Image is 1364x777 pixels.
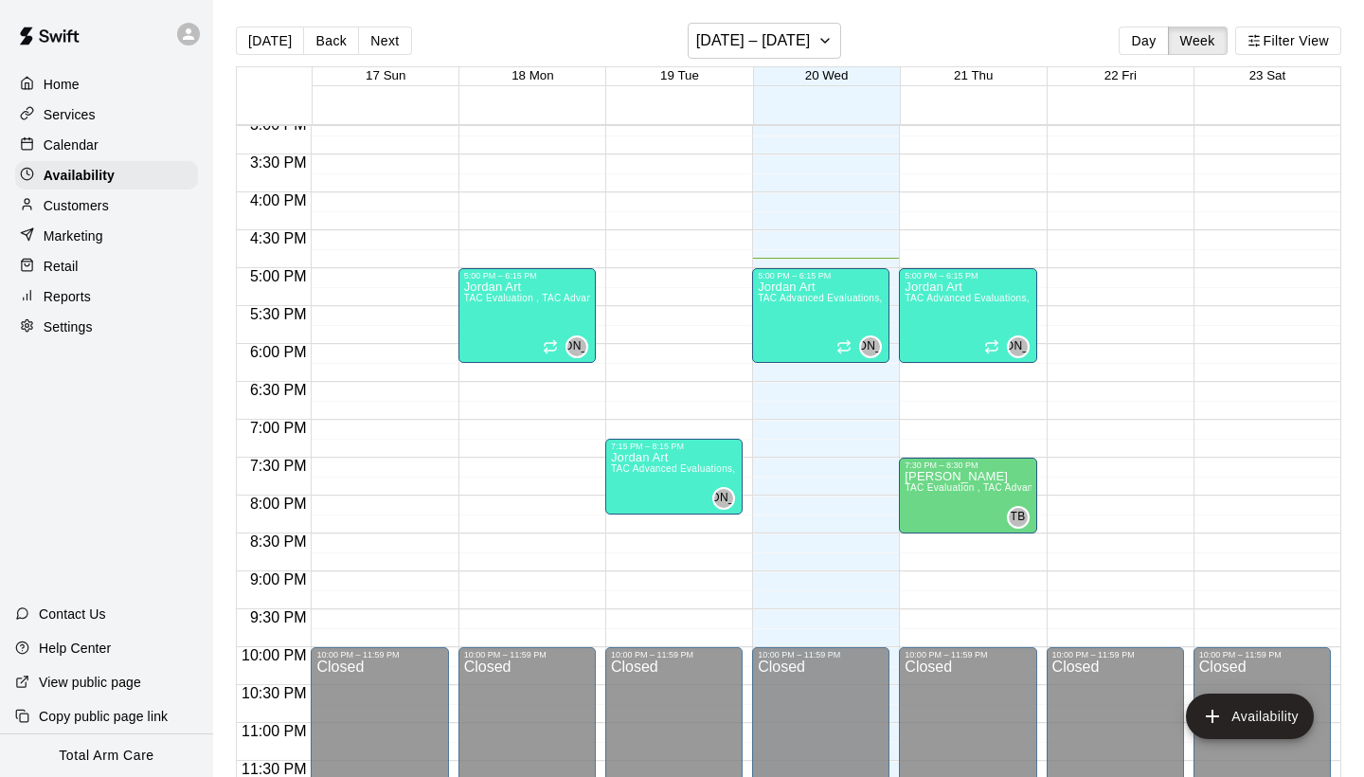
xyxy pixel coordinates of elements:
span: Recurring availability [543,339,558,354]
a: Marketing [15,222,198,250]
button: Back [303,27,359,55]
span: 11:00 PM [237,723,311,739]
div: 10:00 PM – 11:59 PM [1199,650,1325,660]
button: Next [358,27,411,55]
p: Availability [44,166,115,185]
span: 7:30 PM [245,458,312,474]
div: 5:00 PM – 6:15 PM [905,271,1031,280]
span: 10:30 PM [237,685,311,701]
span: [PERSON_NAME] [969,337,1068,356]
p: Contact Us [39,605,106,623]
a: Availability [15,161,198,190]
div: 7:15 PM – 8:15 PM [611,442,737,451]
span: Recurring availability [836,339,852,354]
span: TB [1011,508,1026,527]
button: Filter View [1235,27,1341,55]
span: 9:00 PM [245,571,312,587]
p: Calendar [44,136,99,154]
p: Customers [44,196,109,215]
div: 5:00 PM – 6:15 PM [758,271,884,280]
span: TAC Advanced Evaluations, TAC Evaluation [905,293,1102,303]
span: [PERSON_NAME] [821,337,920,356]
span: TAC Evaluation , TAC Advanced Evaluations [905,482,1104,493]
span: 4:00 PM [245,192,312,208]
span: 5:30 PM [245,306,312,322]
span: TAC Advanced Evaluations, TAC Evaluation [758,293,955,303]
p: View public page [39,673,141,692]
a: Settings [15,313,198,341]
div: 5:00 PM – 6:15 PM: Available [899,268,1036,363]
button: 17 Sun [366,68,405,82]
div: 10:00 PM – 11:59 PM [464,650,590,660]
div: 7:30 PM – 8:30 PM [905,461,1031,470]
div: 10:00 PM – 11:59 PM [316,650,442,660]
button: [DATE] [236,27,304,55]
div: Todd Burdette [1007,506,1030,529]
div: 7:15 PM – 8:15 PM: Available [605,439,743,515]
span: 9:30 PM [245,609,312,625]
a: Reports [15,282,198,311]
h6: [DATE] – [DATE] [696,27,811,54]
span: 6:30 PM [245,382,312,398]
span: 21 Thu [954,68,993,82]
a: Services [15,100,198,129]
p: Marketing [44,226,103,245]
div: Home [15,70,198,99]
button: 19 Tue [660,68,699,82]
button: 20 Wed [805,68,849,82]
button: 23 Sat [1249,68,1286,82]
span: 10:00 PM [237,647,311,663]
div: Jordan Art [1007,335,1030,358]
p: Copy public page link [39,707,168,726]
div: 10:00 PM – 11:59 PM [905,650,1031,660]
button: Day [1119,27,1168,55]
button: [DATE] – [DATE] [688,23,842,59]
p: Settings [44,317,93,336]
div: Jordan Art [859,335,882,358]
div: 5:00 PM – 6:15 PM [464,271,590,280]
div: 5:00 PM – 6:15 PM: Available [752,268,889,363]
span: [PERSON_NAME] [528,337,626,356]
span: Recurring availability [984,339,999,354]
a: Retail [15,252,198,280]
p: Services [44,105,96,124]
a: Calendar [15,131,198,159]
span: TAC Evaluation , TAC Advanced Evaluations [464,293,664,303]
button: 18 Mon [511,68,553,82]
span: 7:00 PM [245,420,312,436]
p: Reports [44,287,91,306]
div: 5:00 PM – 6:15 PM: Available [458,268,596,363]
span: 3:30 PM [245,154,312,171]
div: Jordan Art [565,335,588,358]
span: 8:00 PM [245,496,312,512]
div: 10:00 PM – 11:59 PM [1052,650,1178,660]
span: TAC Advanced Evaluations, TAC training area [611,463,817,474]
span: 4:30 PM [245,230,312,246]
button: 22 Fri [1104,68,1137,82]
span: 5:00 PM [245,268,312,284]
div: 10:00 PM – 11:59 PM [611,650,737,660]
span: [PERSON_NAME] [674,489,773,508]
div: 7:30 PM – 8:30 PM: Available [899,458,1036,533]
div: 10:00 PM – 11:59 PM [758,650,884,660]
button: add [1186,694,1314,739]
button: Week [1168,27,1228,55]
span: 8:30 PM [245,533,312,550]
span: 6:00 PM [245,344,312,360]
a: Customers [15,191,198,220]
div: Jordan Art [712,487,735,510]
